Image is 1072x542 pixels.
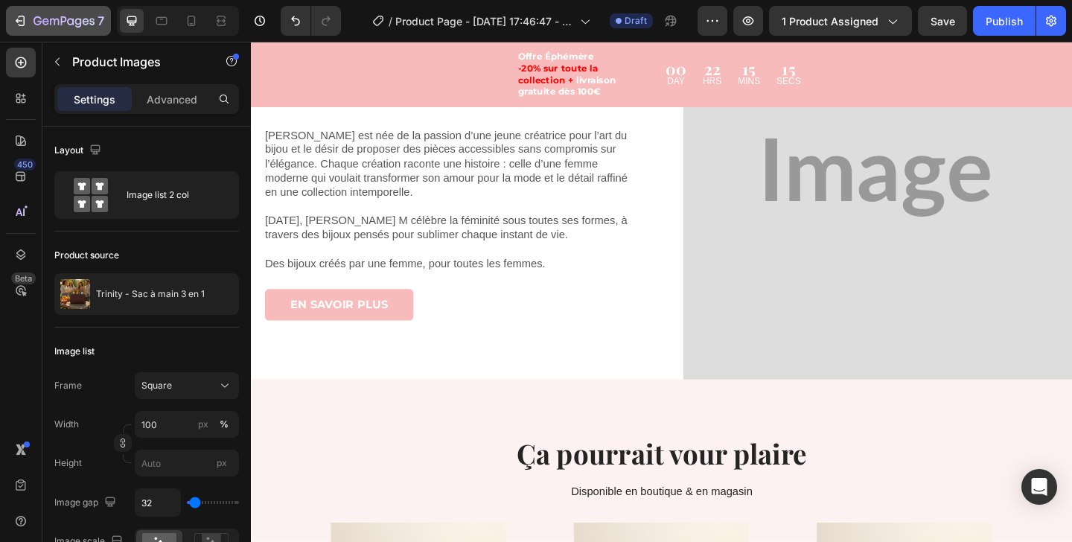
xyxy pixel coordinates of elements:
p: Product Images [72,53,199,71]
span: Square [141,379,172,392]
button: 7 [6,6,111,36]
p: Trinity - Sac à main 3 en 1 [96,289,205,299]
span: px [217,457,227,468]
label: Frame [54,379,82,392]
button: % [194,415,212,433]
button: Square [135,372,239,399]
p: Advanced [147,92,197,107]
div: Image list 2 col [127,178,217,212]
p: Disponible en boutique & en magasin [16,482,877,498]
button: Save [918,6,967,36]
span: Save [931,15,955,28]
span: Draft [625,14,647,28]
input: px% [135,411,239,438]
button: 1 product assigned [769,6,912,36]
div: % [220,418,229,431]
div: 450 [14,159,36,170]
div: px [198,418,208,431]
span: / [389,13,392,29]
div: Undo/Redo [281,6,341,36]
div: Beta [11,272,36,284]
div: Open Intercom Messenger [1021,469,1057,505]
iframe: Design area [251,42,1072,542]
input: Auto [135,489,180,516]
span: 1 product assigned [782,13,878,29]
div: Image list [54,345,95,358]
div: Publish [986,13,1023,29]
h2: Ça pourrait vour plaire [15,427,878,469]
div: Product source [54,249,119,262]
p: Settings [74,92,115,107]
button: Publish [973,6,1036,36]
div: Image gap [54,493,119,513]
span: Product Page - [DATE] 17:46:47 - [PERSON_NAME] [395,13,574,29]
input: px [135,450,239,476]
label: Width [54,418,79,431]
p: 7 [98,12,104,30]
img: product feature img [60,279,90,309]
button: px [215,415,233,433]
label: Height [54,456,82,470]
div: Layout [54,141,104,161]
